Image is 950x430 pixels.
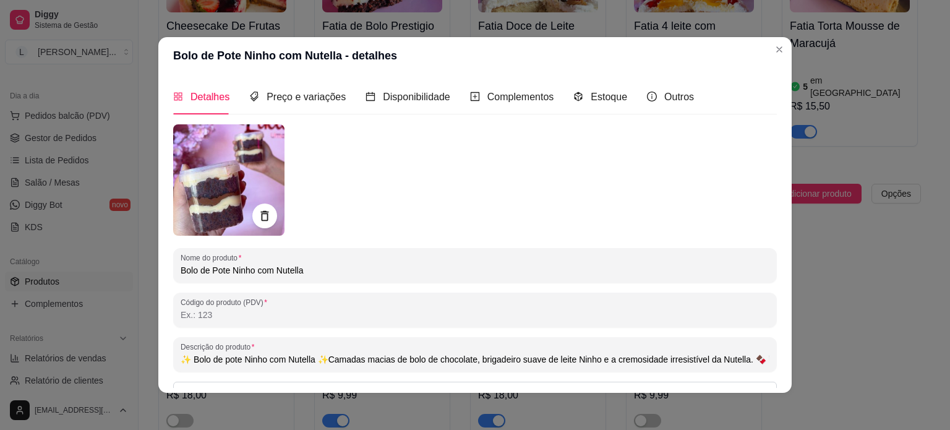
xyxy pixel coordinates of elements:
span: plus-square [470,92,480,101]
span: calendar [366,92,375,101]
input: Nome do produto [181,264,769,277]
span: tags [249,92,259,101]
span: appstore [173,92,183,101]
span: Complementos [487,92,554,102]
label: Descrição do produto [181,342,259,352]
header: Bolo de Pote Ninho com Nutella - detalhes [158,37,792,74]
span: info-circle [647,92,657,101]
label: Código do produto (PDV) [181,297,272,307]
span: Preço e variações [267,92,346,102]
button: Close [769,40,789,59]
input: Descrição do produto [181,353,769,366]
img: produto [173,124,285,236]
span: Estoque [591,92,627,102]
input: Código do produto (PDV) [181,309,769,321]
span: code-sandbox [573,92,583,101]
span: Disponibilidade [383,92,450,102]
label: Nome do produto [181,252,246,263]
span: Outros [664,92,694,102]
span: Detalhes [190,92,229,102]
